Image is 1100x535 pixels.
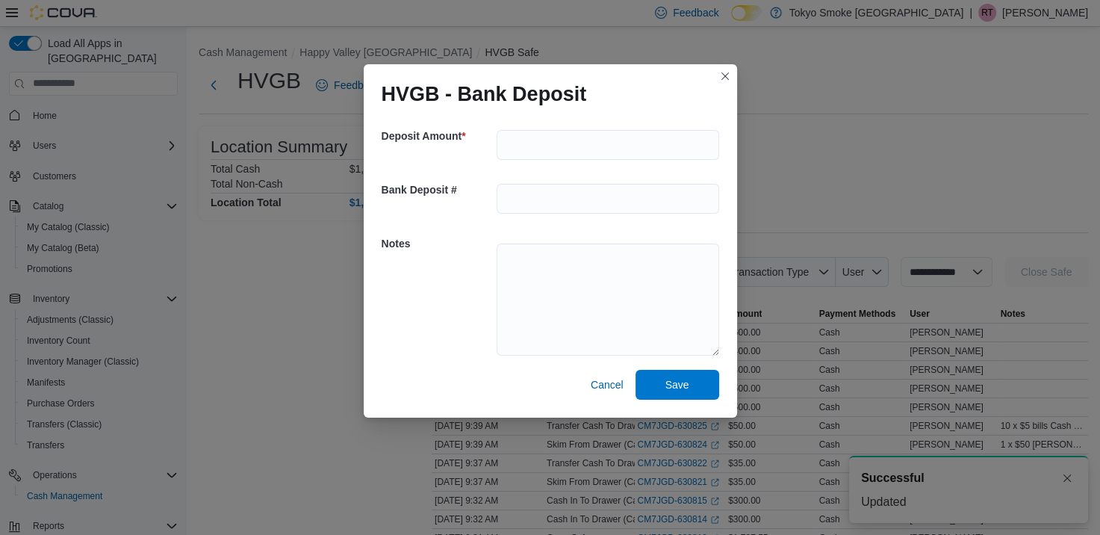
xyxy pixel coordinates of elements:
[585,370,630,400] button: Cancel
[382,229,494,259] h5: Notes
[716,67,734,85] button: Closes this modal window
[665,377,689,392] span: Save
[636,370,719,400] button: Save
[382,121,494,151] h5: Deposit Amount
[591,377,624,392] span: Cancel
[382,175,494,205] h5: Bank Deposit #
[382,82,587,106] h1: HVGB - Bank Deposit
